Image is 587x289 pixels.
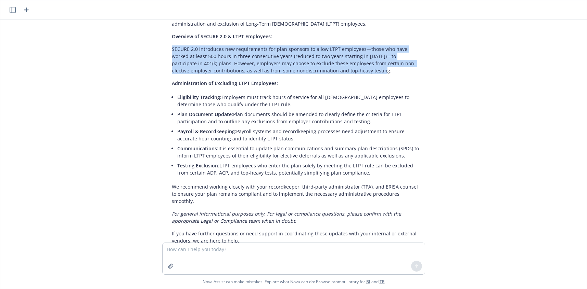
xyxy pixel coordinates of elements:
[172,45,421,74] p: SECURE 2.0 introduces new requirements for plan sponsors to allow LTPT employees—those who have w...
[177,162,219,169] span: Testing Exclusion:
[203,275,385,289] span: Nova Assist can make mistakes. Explore what Nova can do: Browse prompt library for and
[177,143,421,161] li: It is essential to update plan communications and summary plan descriptions (SPDs) to inform LTPT...
[177,161,421,178] li: LTPT employees who enter the plan solely by meeting the LTPT rule can be excluded from certain AD...
[172,33,272,40] span: Overview of SECURE 2.0 & LTPT Employees:
[177,111,233,118] span: Plan Document Update:
[177,126,421,143] li: Payroll systems and recordkeeping processes need adjustment to ensure accurate hour counting and ...
[380,279,385,285] a: TR
[177,92,421,109] li: Employers must track hours of service for all [DEMOGRAPHIC_DATA] employees to determine those who...
[172,210,401,224] em: For general informational purposes only. For legal or compliance questions, please confirm with t...
[172,230,421,244] p: If you have further questions or need support in coordinating these updates with your internal or...
[172,13,421,27] p: Thank you for your inquiry regarding the implementation of SECURE 2.0, specifically as it relates...
[177,145,218,152] span: Communications:
[172,183,421,205] p: We recommend working closely with your recordkeeper, third-party administrator (TPA), and ERISA c...
[177,128,236,135] span: Payroll & Recordkeeping:
[366,279,370,285] a: BI
[172,80,278,86] span: Administration of Excluding LTPT Employees:
[177,94,221,100] span: Eligibility Tracking:
[177,109,421,126] li: Plan documents should be amended to clearly define the criteria for LTPT participation and to out...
